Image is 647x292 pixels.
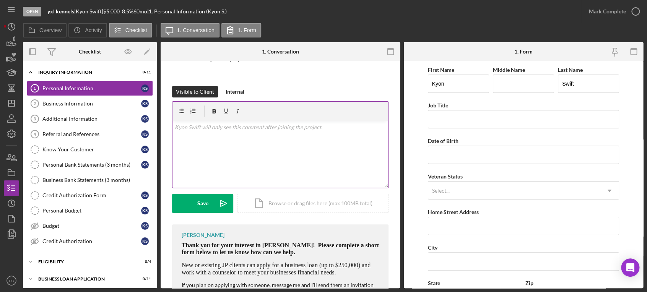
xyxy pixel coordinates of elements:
[141,100,149,107] div: K S
[176,86,214,97] div: Visible to Client
[68,23,107,37] button: Activity
[38,70,132,75] div: INQUIRY INFORMATION
[141,191,149,199] div: K S
[182,242,379,255] span: Thank you for your interest in [PERSON_NAME]! Please complete a short form below to let us know h...
[197,194,208,213] div: Save
[161,23,219,37] button: 1. Conversation
[39,27,62,33] label: Overview
[27,218,153,234] a: BudgetKS
[38,277,132,281] div: BUSINESS LOAN APPLICATION
[226,86,244,97] div: Internal
[42,101,141,107] div: Business Information
[103,8,120,15] span: $5,000
[79,49,101,55] div: Checklist
[172,194,233,213] button: Save
[514,49,533,55] div: 1. Form
[137,70,151,75] div: 0 / 11
[141,84,149,92] div: K S
[428,209,479,215] label: Home Street Address
[141,115,149,123] div: K S
[27,203,153,218] a: Personal BudgetKS
[581,4,643,19] button: Mark Complete
[38,260,132,264] div: Eligibility
[493,67,525,73] label: Middle Name
[177,27,215,33] label: 1. Conversation
[141,207,149,214] div: K S
[23,7,41,16] div: Open
[42,177,153,183] div: Business Bank Statements (3 months)
[27,111,153,127] a: 3Additional InformationKS
[147,8,227,15] div: | 1. Personal Information (Kyon S.)
[42,238,141,244] div: Credit Authorization
[182,262,371,275] span: New or existing JP clients can apply for a business loan (up to $250,000) and work with a counsel...
[428,102,448,109] label: Job Title
[42,208,141,214] div: Personal Budget
[133,8,147,15] div: 60 mo
[85,27,102,33] label: Activity
[589,4,626,19] div: Mark Complete
[34,86,36,91] tspan: 1
[34,117,36,121] tspan: 3
[47,8,74,15] b: yxl kennels
[42,192,141,198] div: Credit Authorization Form
[137,277,151,281] div: 0 / 11
[42,223,141,229] div: Budget
[558,67,583,73] label: Last Name
[141,130,149,138] div: K S
[141,161,149,169] div: K S
[238,27,256,33] label: 1. Form
[109,23,152,37] button: Checklist
[42,85,141,91] div: Personal Information
[141,146,149,153] div: K S
[42,146,141,152] div: Know Your Customer
[42,116,141,122] div: Additional Information
[621,258,639,277] div: Open Intercom Messenger
[221,23,261,37] button: 1. Form
[27,234,153,249] a: Credit AuthorizationKS
[428,67,454,73] label: First Name
[34,132,36,136] tspan: 4
[42,162,141,168] div: Personal Bank Statements (3 months)
[27,96,153,111] a: 2Business InformationKS
[432,188,450,194] div: Select...
[137,260,151,264] div: 0 / 4
[42,131,141,137] div: Referral and References
[9,279,14,283] text: FC
[4,273,19,288] button: FC
[172,86,218,97] button: Visible to Client
[428,244,437,251] label: City
[525,280,533,286] label: Zip
[27,157,153,172] a: Personal Bank Statements (3 months)KS
[47,8,76,15] div: |
[125,27,147,33] label: Checklist
[141,237,149,245] div: K S
[222,86,248,97] button: Internal
[76,8,103,15] div: Kyon Swift |
[182,232,224,238] div: [PERSON_NAME]
[27,81,153,96] a: 1Personal InformationKS
[122,8,133,15] div: 8.5 %
[27,188,153,203] a: Credit Authorization FormKS
[27,127,153,142] a: 4Referral and ReferencesKS
[34,101,36,106] tspan: 2
[141,222,149,230] div: K S
[27,142,153,157] a: Know Your CustomerKS
[428,138,458,144] label: Date of Birth
[27,172,153,188] a: Business Bank Statements (3 months)
[262,49,299,55] div: 1. Conversation
[23,23,67,37] button: Overview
